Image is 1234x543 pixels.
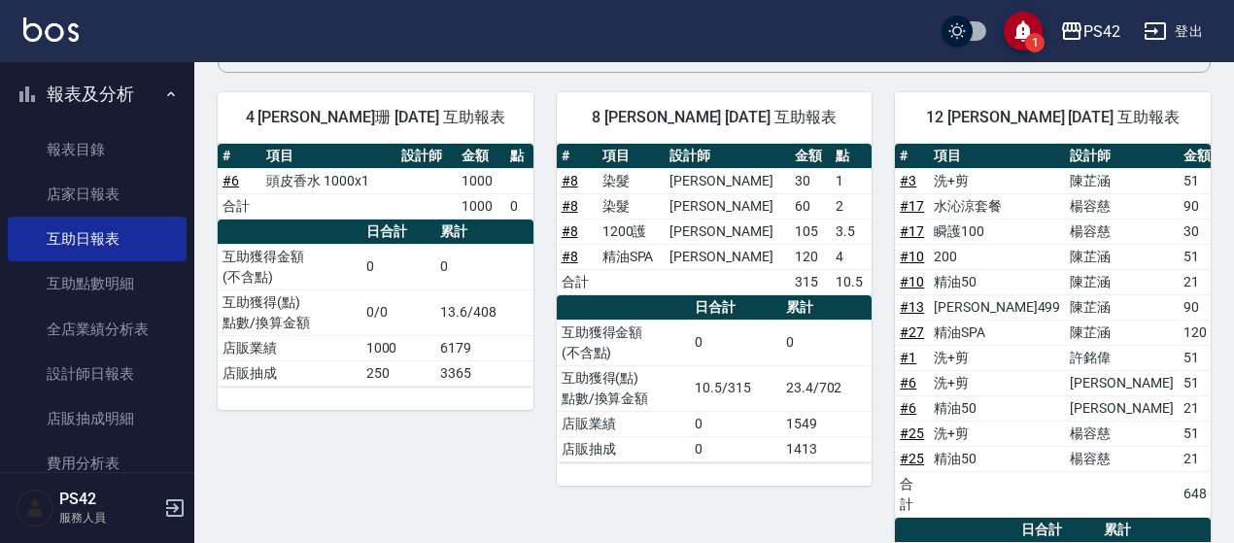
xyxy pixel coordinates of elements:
[1065,193,1178,219] td: 楊容慈
[929,446,1065,471] td: 精油50
[218,289,361,335] td: 互助獲得(點) 點數/換算金額
[557,436,691,461] td: 店販抽成
[1179,345,1216,370] td: 51
[929,193,1065,219] td: 水沁涼套餐
[1065,269,1178,294] td: 陳芷涵
[562,173,578,188] a: #8
[557,269,598,294] td: 合計
[218,144,261,169] th: #
[361,289,436,335] td: 0/0
[900,249,924,264] a: #10
[1004,12,1043,51] button: save
[1179,370,1216,395] td: 51
[900,324,924,340] a: #27
[16,489,54,527] img: Person
[218,335,361,360] td: 店販業績
[1065,370,1178,395] td: [PERSON_NAME]
[665,244,790,269] td: [PERSON_NAME]
[457,168,505,193] td: 1000
[361,244,436,289] td: 0
[929,294,1065,320] td: [PERSON_NAME]499
[831,244,872,269] td: 4
[218,220,533,387] table: a dense table
[665,168,790,193] td: [PERSON_NAME]
[8,261,187,306] a: 互助點數明細
[929,269,1065,294] td: 精油50
[580,108,849,127] span: 8 [PERSON_NAME] [DATE] 互助報表
[562,223,578,239] a: #8
[59,490,158,509] h5: PS42
[831,193,872,219] td: 2
[1179,320,1216,345] td: 120
[790,193,831,219] td: 60
[929,370,1065,395] td: 洗+剪
[790,144,831,169] th: 金額
[690,320,780,365] td: 0
[900,451,924,466] a: #25
[1065,244,1178,269] td: 陳芷涵
[361,220,436,245] th: 日合計
[59,509,158,526] p: 服務人員
[831,269,872,294] td: 10.5
[457,144,505,169] th: 金額
[929,219,1065,244] td: 瞬護100
[1065,219,1178,244] td: 楊容慈
[900,173,916,188] a: #3
[8,441,187,486] a: 費用分析表
[435,360,532,386] td: 3365
[8,396,187,441] a: 店販抽成明細
[598,193,666,219] td: 染髮
[781,436,872,461] td: 1413
[900,198,924,214] a: #17
[598,144,666,169] th: 項目
[929,320,1065,345] td: 精油SPA
[781,365,872,411] td: 23.4/702
[1065,421,1178,446] td: 楊容慈
[435,220,532,245] th: 累計
[1065,144,1178,169] th: 設計師
[900,299,924,315] a: #13
[8,217,187,261] a: 互助日報表
[665,193,790,219] td: [PERSON_NAME]
[361,360,436,386] td: 250
[929,345,1065,370] td: 洗+剪
[895,144,929,169] th: #
[8,307,187,352] a: 全店業績分析表
[8,172,187,217] a: 店家日報表
[781,411,872,436] td: 1549
[900,274,924,289] a: #10
[665,219,790,244] td: [PERSON_NAME]
[1065,345,1178,370] td: 許銘偉
[790,168,831,193] td: 30
[831,168,872,193] td: 1
[1179,471,1216,517] td: 648
[1179,421,1216,446] td: 51
[457,193,505,219] td: 1000
[562,198,578,214] a: #8
[1179,219,1216,244] td: 30
[505,193,533,219] td: 0
[690,365,780,411] td: 10.5/315
[1065,446,1178,471] td: 楊容慈
[218,144,533,220] table: a dense table
[1065,168,1178,193] td: 陳芷涵
[900,400,916,416] a: #6
[831,144,872,169] th: 點
[929,144,1065,169] th: 項目
[929,421,1065,446] td: 洗+剪
[790,269,831,294] td: 315
[929,244,1065,269] td: 200
[900,223,924,239] a: #17
[218,193,261,219] td: 合計
[557,144,873,295] table: a dense table
[557,365,691,411] td: 互助獲得(點) 點數/換算金額
[831,219,872,244] td: 3.5
[223,173,239,188] a: #6
[8,352,187,396] a: 設計師日報表
[690,411,780,436] td: 0
[1052,12,1128,51] button: PS42
[1065,395,1178,421] td: [PERSON_NAME]
[690,295,780,321] th: 日合計
[557,320,691,365] td: 互助獲得金額 (不含點)
[396,144,457,169] th: 設計師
